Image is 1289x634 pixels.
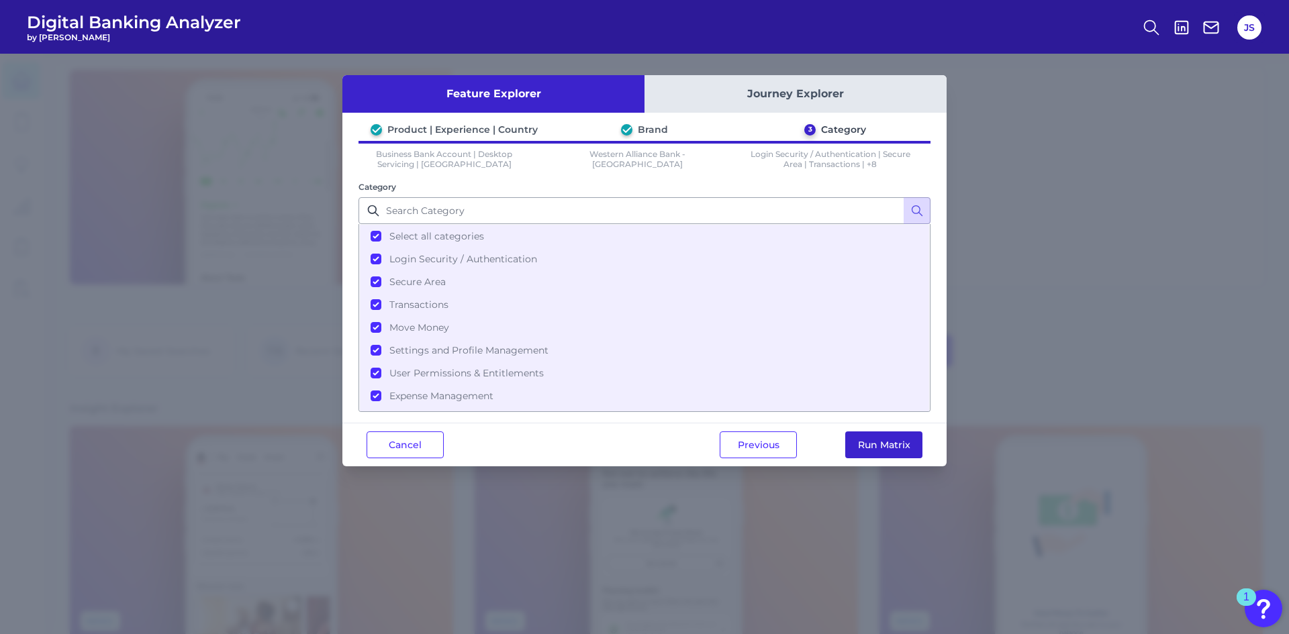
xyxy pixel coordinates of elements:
span: Select all categories [389,230,484,242]
button: User Permissions & Entitlements [360,362,929,384]
button: Select all categories [360,225,929,248]
button: JS [1237,15,1261,40]
button: Open Resource Center, 1 new notification [1245,590,1282,627]
p: Western Alliance Bank - [GEOGRAPHIC_DATA] [552,149,724,169]
span: Transactions [389,299,448,311]
span: User Permissions & Entitlements [389,367,544,379]
button: Previous [720,431,797,458]
span: Move Money [389,321,449,333]
button: Cancel [367,431,444,458]
button: Settings and Profile Management [360,339,929,362]
span: Expense Management [389,390,493,402]
span: by [PERSON_NAME] [27,32,241,42]
p: Login Security / Authentication | Secure Area | Transactions | +8 [745,149,916,169]
button: Login Security / Authentication [360,248,929,270]
button: Move Money [360,316,929,339]
button: Feature Explorer [342,75,644,113]
span: Secure Area [389,276,446,288]
span: Digital Banking Analyzer [27,12,241,32]
label: Category [359,182,396,192]
p: Business Bank Account | Desktop Servicing | [GEOGRAPHIC_DATA] [359,149,530,169]
button: Journey Explorer [644,75,947,113]
div: 3 [804,124,816,136]
button: Secure Area [360,270,929,293]
input: Search Category [359,197,930,224]
span: Login Security / Authentication [389,253,537,265]
button: Business Tools [360,407,929,430]
div: Product | Experience | Country [387,123,538,136]
div: 1 [1243,597,1249,615]
button: Run Matrix [845,431,922,458]
button: Expense Management [360,384,929,407]
div: Category [821,123,866,136]
div: Brand [638,123,668,136]
button: Transactions [360,293,929,316]
span: Settings and Profile Management [389,344,548,356]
